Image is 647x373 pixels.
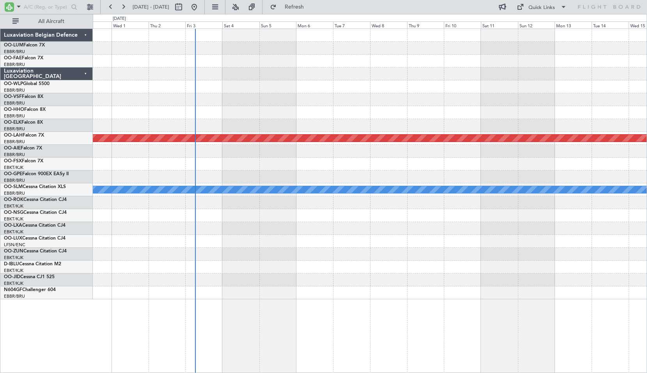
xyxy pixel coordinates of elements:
div: Tue 30 [74,21,112,28]
a: EBBR/BRU [4,113,25,119]
div: Tue 14 [592,21,629,28]
span: OO-AIE [4,146,21,151]
span: OO-LXA [4,223,22,228]
div: Sun 5 [259,21,296,28]
span: OO-LUM [4,43,23,48]
a: OO-NSGCessna Citation CJ4 [4,210,67,215]
div: Fri 10 [444,21,481,28]
div: Sat 11 [481,21,518,28]
span: OO-NSG [4,210,23,215]
a: EBBR/BRU [4,190,25,196]
div: Thu 2 [149,21,186,28]
a: EBKT/KJK [4,216,23,222]
span: OO-SLM [4,185,23,189]
a: OO-LUXCessna Citation CJ4 [4,236,66,241]
a: EBBR/BRU [4,178,25,183]
div: Wed 8 [370,21,407,28]
a: N604GFChallenger 604 [4,288,56,292]
span: OO-FSX [4,159,22,163]
div: Thu 9 [407,21,444,28]
span: All Aircraft [20,19,82,24]
a: EBBR/BRU [4,49,25,55]
div: Tue 7 [333,21,370,28]
a: EBBR/BRU [4,87,25,93]
a: OO-LXACessna Citation CJ4 [4,223,66,228]
span: Refresh [278,4,311,10]
input: A/C (Reg. or Type) [24,1,69,13]
div: Quick Links [528,4,555,12]
a: EBBR/BRU [4,100,25,106]
span: N604GF [4,288,22,292]
a: EBBR/BRU [4,293,25,299]
span: OO-VSF [4,94,22,99]
div: [DATE] [113,16,126,22]
a: OO-FSXFalcon 7X [4,159,43,163]
div: Sun 12 [518,21,555,28]
div: Mon 6 [296,21,333,28]
div: Wed 1 [112,21,149,28]
a: EBBR/BRU [4,139,25,145]
a: OO-GPEFalcon 900EX EASy II [4,172,69,176]
div: Mon 13 [555,21,592,28]
a: OO-AIEFalcon 7X [4,146,42,151]
a: EBKT/KJK [4,255,23,261]
a: OO-FAEFalcon 7X [4,56,43,60]
a: EBKT/KJK [4,165,23,171]
a: EBBR/BRU [4,62,25,67]
span: D-IBLU [4,262,19,266]
span: OO-WLP [4,82,23,86]
div: Sat 4 [222,21,259,28]
a: EBKT/KJK [4,268,23,274]
span: OO-ROK [4,197,23,202]
a: OO-WLPGlobal 5500 [4,82,50,86]
span: OO-FAE [4,56,22,60]
a: OO-SLMCessna Citation XLS [4,185,66,189]
a: EBBR/BRU [4,152,25,158]
a: LFSN/ENC [4,242,25,248]
div: Fri 3 [185,21,222,28]
a: EBBR/BRU [4,126,25,132]
a: OO-LAHFalcon 7X [4,133,44,138]
a: OO-LUMFalcon 7X [4,43,45,48]
span: OO-HHO [4,107,24,112]
span: OO-GPE [4,172,22,176]
a: OO-ELKFalcon 8X [4,120,43,125]
span: OO-ZUN [4,249,23,254]
button: Refresh [266,1,313,13]
span: [DATE] - [DATE] [133,4,169,11]
button: Quick Links [513,1,571,13]
a: OO-ROKCessna Citation CJ4 [4,197,67,202]
a: EBKT/KJK [4,203,23,209]
a: OO-HHOFalcon 8X [4,107,46,112]
span: OO-JID [4,275,20,279]
a: D-IBLUCessna Citation M2 [4,262,61,266]
a: OO-VSFFalcon 8X [4,94,43,99]
span: OO-ELK [4,120,21,125]
a: EBKT/KJK [4,229,23,235]
span: OO-LUX [4,236,22,241]
a: OO-ZUNCessna Citation CJ4 [4,249,67,254]
span: OO-LAH [4,133,23,138]
a: OO-JIDCessna CJ1 525 [4,275,55,279]
a: EBKT/KJK [4,281,23,286]
button: All Aircraft [9,15,85,28]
